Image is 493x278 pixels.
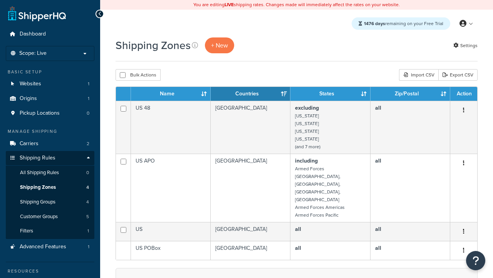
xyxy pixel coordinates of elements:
span: Shipping Rules [20,155,55,161]
th: Countries: activate to sort column ascending [211,87,290,101]
a: All Shipping Rules 0 [6,166,94,180]
button: Bulk Actions [116,69,161,81]
span: 1 [87,228,89,234]
small: [US_STATE] [295,136,319,142]
li: Origins [6,92,94,106]
a: + New [205,37,234,53]
b: LIVE [225,1,234,8]
li: Pickup Locations [6,106,94,120]
td: [GEOGRAPHIC_DATA] [211,241,290,260]
a: Shipping Zones 4 [6,180,94,195]
span: Pickup Locations [20,110,60,117]
a: Filters 1 [6,224,94,238]
span: Origins [20,95,37,102]
a: Shipping Rules [6,151,94,165]
a: Advanced Features 1 [6,240,94,254]
span: 0 [87,110,89,117]
a: Settings [453,40,478,51]
small: Armed Forces Americas [295,204,345,211]
button: Open Resource Center [466,251,485,270]
small: [US_STATE] [295,112,319,119]
h1: Shipping Zones [116,38,191,53]
a: Shipping Groups 4 [6,195,94,209]
div: Import CSV [399,69,438,81]
b: all [295,225,301,233]
strong: 1476 days [364,20,385,27]
th: States: activate to sort column ascending [290,87,370,101]
span: Customer Groups [20,214,58,220]
td: [GEOGRAPHIC_DATA] [211,154,290,222]
li: Advanced Features [6,240,94,254]
a: ShipperHQ Home [8,6,66,21]
b: including [295,157,318,165]
td: [GEOGRAPHIC_DATA] [211,222,290,241]
b: all [375,225,381,233]
span: 1 [88,81,89,87]
th: Action [450,87,477,101]
b: excluding [295,104,319,112]
div: remaining on your Free Trial [352,17,450,30]
span: 5 [86,214,89,220]
small: Armed Forces [GEOGRAPHIC_DATA], [GEOGRAPHIC_DATA], [GEOGRAPHIC_DATA], [GEOGRAPHIC_DATA] [295,165,340,203]
li: Shipping Rules [6,151,94,239]
th: Zip/Postal: activate to sort column ascending [371,87,450,101]
span: Filters [20,228,33,234]
span: 1 [88,95,89,102]
span: Dashboard [20,31,46,37]
div: Manage Shipping [6,128,94,135]
b: all [375,244,381,252]
li: Shipping Zones [6,180,94,195]
td: US APO [131,154,211,222]
small: [US_STATE] [295,120,319,127]
span: 0 [86,170,89,176]
li: Filters [6,224,94,238]
a: Origins 1 [6,92,94,106]
span: + New [211,41,228,50]
span: 4 [86,184,89,191]
a: Dashboard [6,27,94,41]
span: Shipping Groups [20,199,55,205]
li: Websites [6,77,94,91]
li: All Shipping Rules [6,166,94,180]
span: Advanced Features [20,244,66,250]
li: Customer Groups [6,210,94,224]
b: all [295,244,301,252]
small: [US_STATE] [295,128,319,135]
small: (and 7 more) [295,143,320,150]
td: US [131,222,211,241]
span: 1 [88,244,89,250]
a: Pickup Locations 0 [6,106,94,120]
span: 4 [86,199,89,205]
span: Shipping Zones [20,184,56,191]
li: Carriers [6,137,94,151]
a: Websites 1 [6,77,94,91]
b: all [375,157,381,165]
span: 2 [87,141,89,147]
div: Basic Setup [6,69,94,75]
td: US 48 [131,101,211,154]
li: Shipping Groups [6,195,94,209]
a: Carriers 2 [6,137,94,151]
span: Scope: Live [19,50,47,57]
span: Websites [20,81,41,87]
td: [GEOGRAPHIC_DATA] [211,101,290,154]
span: Carriers [20,141,39,147]
div: Resources [6,268,94,275]
small: Armed Forces Pacific [295,212,339,219]
span: All Shipping Rules [20,170,59,176]
a: Customer Groups 5 [6,210,94,224]
th: Name: activate to sort column ascending [131,87,211,101]
a: Export CSV [438,69,478,81]
td: US POBox [131,241,211,260]
b: all [375,104,381,112]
